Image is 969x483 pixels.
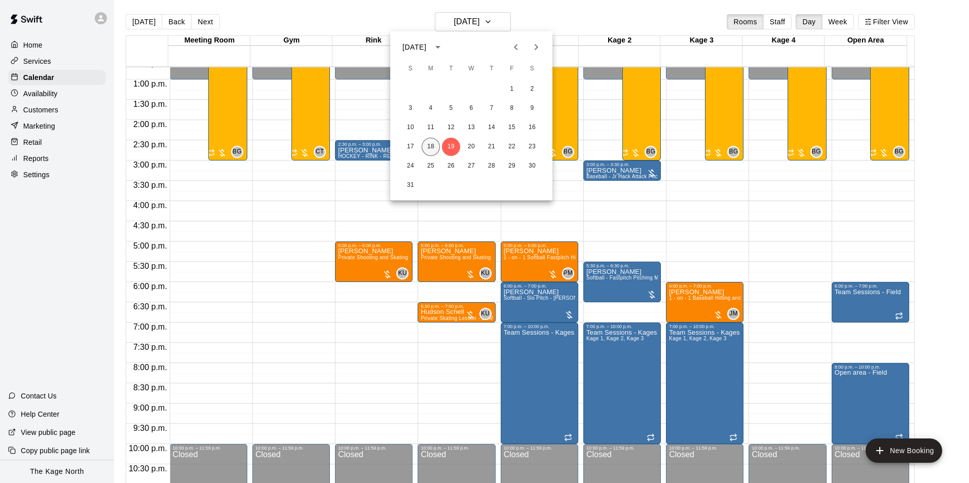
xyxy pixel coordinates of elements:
[402,42,426,53] div: [DATE]
[462,138,480,156] button: 20
[503,59,521,79] span: Friday
[482,59,501,79] span: Thursday
[442,138,460,156] button: 19
[462,59,480,79] span: Wednesday
[523,118,541,137] button: 16
[523,80,541,98] button: 2
[503,118,521,137] button: 15
[523,59,541,79] span: Saturday
[523,99,541,117] button: 9
[401,99,420,117] button: 3
[401,176,420,194] button: 31
[429,38,446,56] button: calendar view is open, switch to year view
[503,80,521,98] button: 1
[422,99,440,117] button: 4
[401,59,420,79] span: Sunday
[422,59,440,79] span: Monday
[442,59,460,79] span: Tuesday
[503,99,521,117] button: 8
[482,118,501,137] button: 14
[401,118,420,137] button: 10
[523,157,541,175] button: 30
[482,138,501,156] button: 21
[401,138,420,156] button: 17
[462,157,480,175] button: 27
[482,157,501,175] button: 28
[523,138,541,156] button: 23
[462,99,480,117] button: 6
[506,37,526,57] button: Previous month
[503,138,521,156] button: 22
[526,37,546,57] button: Next month
[401,157,420,175] button: 24
[422,118,440,137] button: 11
[422,157,440,175] button: 25
[442,157,460,175] button: 26
[482,99,501,117] button: 7
[462,118,480,137] button: 13
[442,99,460,117] button: 5
[442,118,460,137] button: 12
[503,157,521,175] button: 29
[422,138,440,156] button: 18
